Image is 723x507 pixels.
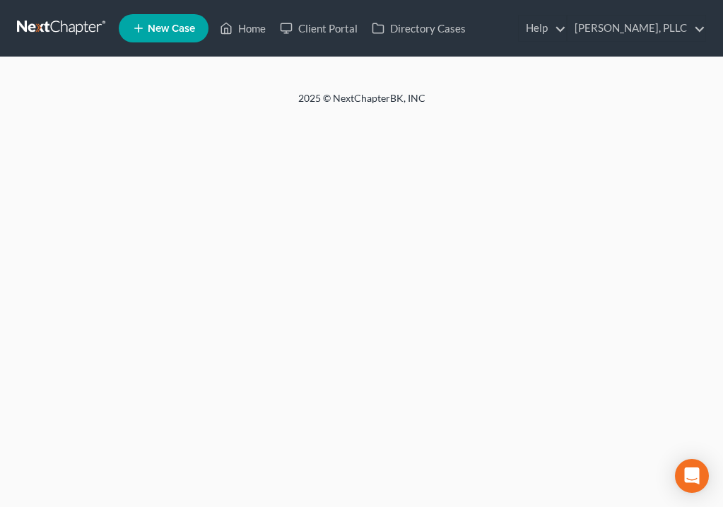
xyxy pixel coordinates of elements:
new-legal-case-button: New Case [119,14,208,42]
div: Open Intercom Messenger [675,459,709,493]
a: Directory Cases [365,16,473,41]
div: 2025 © NextChapterBK, INC [23,91,701,117]
a: Help [519,16,566,41]
a: [PERSON_NAME], PLLC [568,16,705,41]
a: Home [213,16,273,41]
a: Client Portal [273,16,365,41]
